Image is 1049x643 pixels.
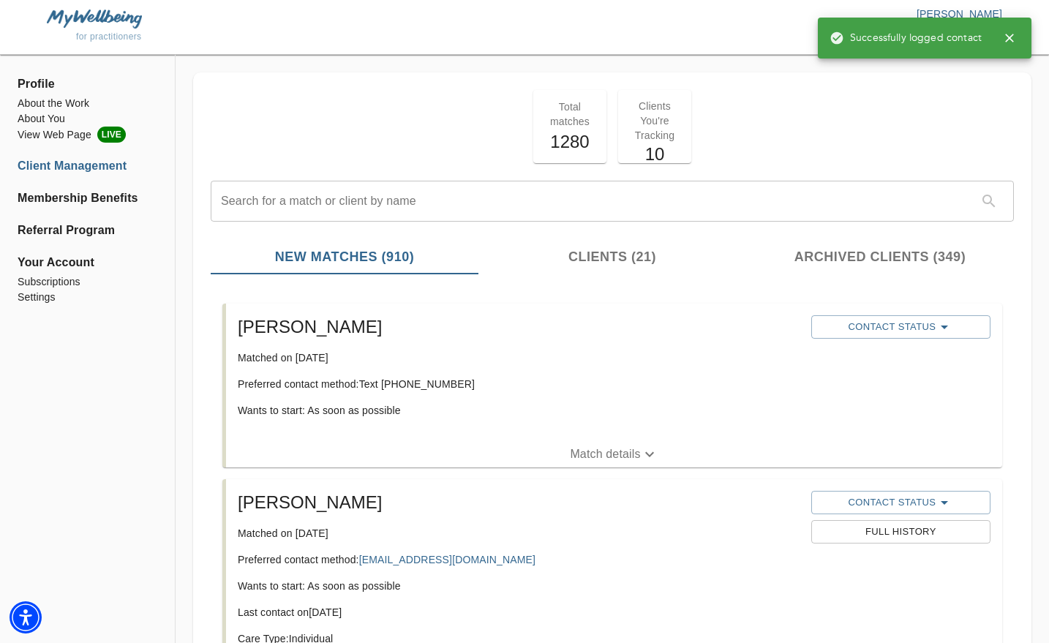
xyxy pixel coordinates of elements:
[542,99,598,129] p: Total matches
[18,96,157,111] a: About the Work
[238,377,800,391] p: Preferred contact method: Text [PHONE_NUMBER]
[226,441,1002,467] button: Match details
[97,127,126,143] span: LIVE
[830,31,982,45] span: Successfully logged contact
[18,157,157,175] a: Client Management
[524,7,1002,21] p: [PERSON_NAME]
[10,601,42,633] div: Accessibility Menu
[238,491,800,514] h5: [PERSON_NAME]
[359,554,535,565] a: [EMAIL_ADDRESS][DOMAIN_NAME]
[542,130,598,154] h5: 1280
[819,494,983,511] span: Contact Status
[18,127,157,143] li: View Web Page
[18,274,157,290] a: Subscriptions
[487,247,737,267] span: Clients (21)
[755,247,1005,267] span: Archived Clients (349)
[238,605,800,620] p: Last contact on [DATE]
[18,111,157,127] a: About You
[627,143,683,166] h5: 10
[18,127,157,143] a: View Web PageLIVE
[811,491,990,514] button: Contact Status
[238,350,800,365] p: Matched on [DATE]
[811,315,990,339] button: Contact Status
[238,552,800,567] p: Preferred contact method:
[219,247,470,267] span: New Matches (910)
[238,526,800,541] p: Matched on [DATE]
[570,445,640,463] p: Match details
[76,31,142,42] span: for practitioners
[18,75,157,93] span: Profile
[18,254,157,271] span: Your Account
[819,318,983,336] span: Contact Status
[47,10,142,28] img: MyWellbeing
[18,290,157,305] a: Settings
[18,189,157,207] a: Membership Benefits
[627,99,683,143] p: Clients You're Tracking
[238,403,800,418] p: Wants to start: As soon as possible
[238,315,800,339] h5: [PERSON_NAME]
[238,579,800,593] p: Wants to start: As soon as possible
[18,222,157,239] a: Referral Program
[811,520,990,544] button: Full History
[819,524,983,541] span: Full History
